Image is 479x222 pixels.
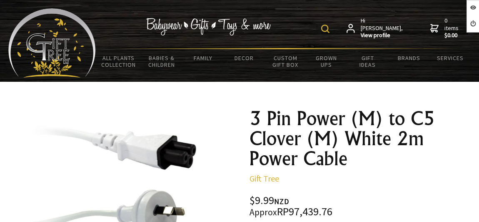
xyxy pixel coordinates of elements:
a: Hi [PERSON_NAME],View profile [347,17,404,39]
div: $9.99 RP97,439.76 [249,195,472,217]
a: Grown Ups [306,49,347,73]
img: Babywear - Gifts - Toys & more [146,18,271,35]
a: Services [429,49,471,67]
a: Gift Tree [249,173,279,184]
a: 0 items$0.00 [430,17,460,39]
span: Hi [PERSON_NAME], [361,17,404,39]
strong: View profile [361,32,404,39]
a: Brands [388,49,429,67]
a: Custom Gift Box [265,49,306,73]
a: Family [182,49,224,67]
a: All Plants Collection [96,49,141,73]
h1: 3 Pin Power (M) to C5 Clover (M) White 2m Power Cable [249,108,472,169]
a: Gift Ideas [347,49,388,73]
a: Decor [224,49,265,67]
strong: $0.00 [444,32,460,39]
a: Babies & Children [141,49,182,73]
small: Approx [249,207,277,218]
span: 0 items [444,17,460,39]
img: product search [321,25,329,33]
img: Babyware - Gifts - Toys and more... [8,8,96,78]
span: NZD [274,197,289,206]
